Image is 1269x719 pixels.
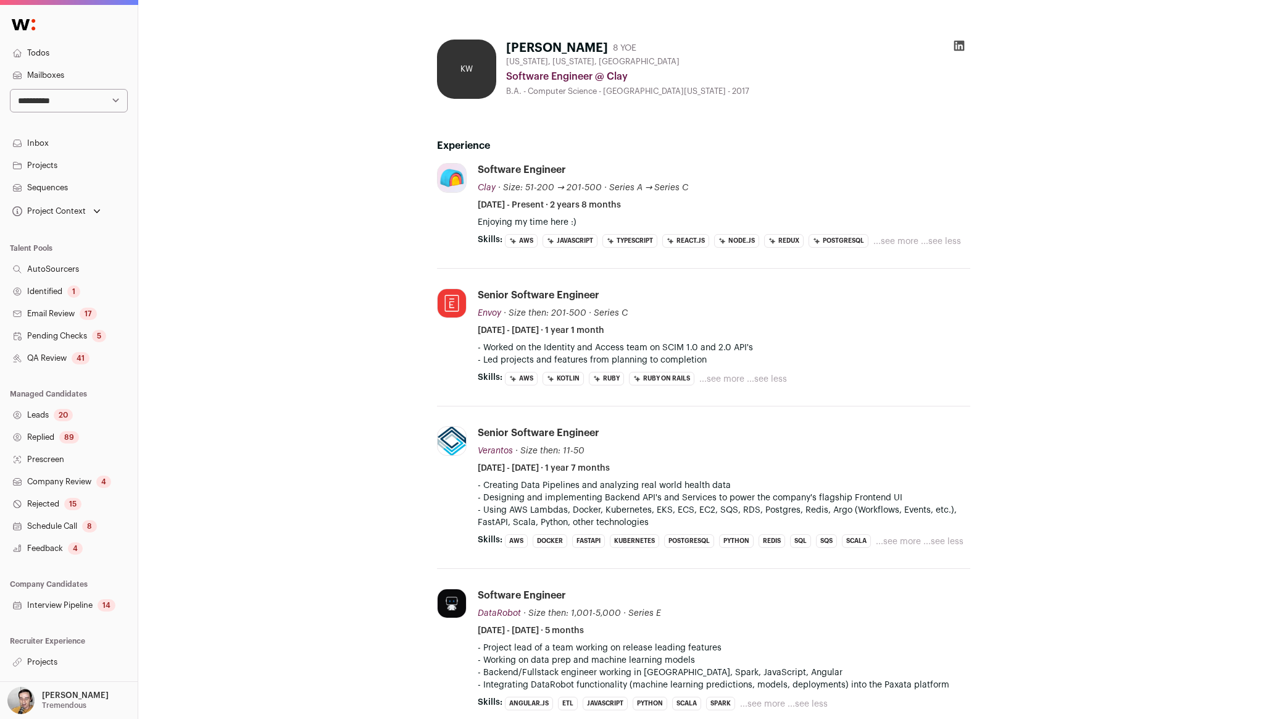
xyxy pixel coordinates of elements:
[10,203,103,220] button: Open dropdown
[7,687,35,714] img: 144000-medium_jpg
[478,589,566,602] div: Software Engineer
[478,342,970,354] p: - Worked on the Identity and Access team on SCIM 1.0 and 2.0 API's
[699,373,744,385] button: ...see more
[478,183,496,192] span: Clay
[438,164,466,192] img: 5cba2512140d16cc5883c0f8f76f2ec3f5f6b26897091b275735956a24a05636.jpg
[5,687,111,714] button: Open dropdown
[613,42,636,54] div: 8 YOE
[759,534,785,548] li: Redis
[10,206,86,216] div: Project Context
[740,698,785,710] button: ...see more
[506,40,608,57] h1: [PERSON_NAME]
[478,642,970,654] p: - Project lead of a team working on release leading features
[558,697,578,710] li: ETL
[438,589,466,618] img: aa5ef394711c8070101843a6fac30bb926026282f4a0d2c5403c8a9f03e620e1.jpg
[543,234,597,248] li: JavaScript
[790,534,811,548] li: SQL
[505,697,553,710] li: Angular.js
[609,183,689,192] span: Series A → Series C
[506,57,680,67] span: [US_STATE], [US_STATE], [GEOGRAPHIC_DATA]
[478,309,501,317] span: Envoy
[816,534,837,548] li: SQS
[478,233,502,246] span: Skills:
[68,542,83,555] div: 4
[788,698,828,710] button: ...see less
[54,409,73,421] div: 20
[876,536,921,548] button: ...see more
[42,691,109,700] p: [PERSON_NAME]
[589,307,591,319] span: ·
[82,520,97,532] div: 8
[67,285,80,298] div: 1
[572,534,605,548] li: FastAPI
[5,12,42,37] img: Wellfound
[498,183,602,192] span: · Size: 51-200 → 201-500
[505,534,528,548] li: AWS
[478,288,599,302] div: Senior Software Engineer
[506,69,970,84] div: Software Engineer @ Clay
[92,330,106,342] div: 5
[478,609,521,618] span: DataRobot
[604,182,607,194] span: ·
[98,599,115,612] div: 14
[764,234,804,248] li: Redux
[478,534,502,546] span: Skills:
[923,536,963,548] button: ...see less
[628,609,661,618] span: Series E
[478,163,566,177] div: Software Engineer
[72,352,89,364] div: 41
[662,234,709,248] li: React.js
[80,308,97,320] div: 17
[478,462,610,474] span: [DATE] - [DATE] · 1 year 7 months
[504,309,586,317] span: · Size then: 201-500
[478,426,599,440] div: Senior Software Engineer
[438,426,466,456] img: 7e6978dc8a00e493709036c68015790a2b9089328d33e8d0d067787a1eadf2b9.png
[842,534,871,548] li: Scala
[664,534,714,548] li: PostgreSQL
[809,234,868,248] li: PostgreSQL
[506,86,970,96] div: B.A. - Computer Science - [GEOGRAPHIC_DATA][US_STATE] - 2017
[59,431,79,444] div: 89
[478,447,513,455] span: Verantos
[633,697,667,710] li: Python
[672,697,701,710] li: Scala
[478,199,621,211] span: [DATE] - Present · 2 years 8 months
[747,373,787,385] button: ...see less
[478,504,970,529] p: - Using AWS Lambdas, Docker, Kubernetes, EKS, ECS, EC2, SQS, RDS, Postgres, Redis, Argo (Workflow...
[96,476,111,488] div: 4
[478,666,970,679] p: - Backend/Fullstack engineer working in [GEOGRAPHIC_DATA], Spark, JavaScript, Angular
[478,492,970,504] p: - Designing and implementing Backend API's and Services to power the company's flagship Frontend UI
[610,534,659,548] li: Kubernetes
[478,371,502,384] span: Skills:
[437,40,496,99] div: KW
[64,498,81,510] div: 15
[594,309,628,317] span: Series C
[437,138,970,153] h2: Experience
[505,372,538,385] li: AWS
[583,697,628,710] li: JavaScript
[505,234,538,248] li: AWS
[706,697,735,710] li: Spark
[438,289,466,317] img: 8213d608a8da7115cf230094591d0f11db8c487d80f1d38ebb066b5e5ceabdc8.jpg
[478,696,502,708] span: Skills:
[873,235,918,248] button: ...see more
[533,534,567,548] li: Docker
[478,216,970,229] p: Enjoying my time here :)
[719,534,754,548] li: Python
[478,679,970,691] p: - Integrating DataRobot functionality (machine learning predictions, models, deployments) into th...
[543,372,584,385] li: Kotlin
[602,234,657,248] li: TypeScript
[478,624,584,637] span: [DATE] - [DATE] · 5 months
[478,324,604,337] span: [DATE] - [DATE] · 1 year 1 month
[515,447,585,455] span: · Size then: 11-50
[42,700,86,710] p: Tremendous
[523,609,621,618] span: · Size then: 1,001-5,000
[623,607,626,620] span: ·
[478,654,970,666] p: - Working on data prep and machine learning models
[629,372,694,385] li: Ruby on Rails
[714,234,759,248] li: Node.js
[478,479,970,492] p: - Creating Data Pipelines and analyzing real world health data
[478,354,970,366] p: - Led projects and features from planning to completion
[589,372,624,385] li: Ruby
[921,235,961,248] button: ...see less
